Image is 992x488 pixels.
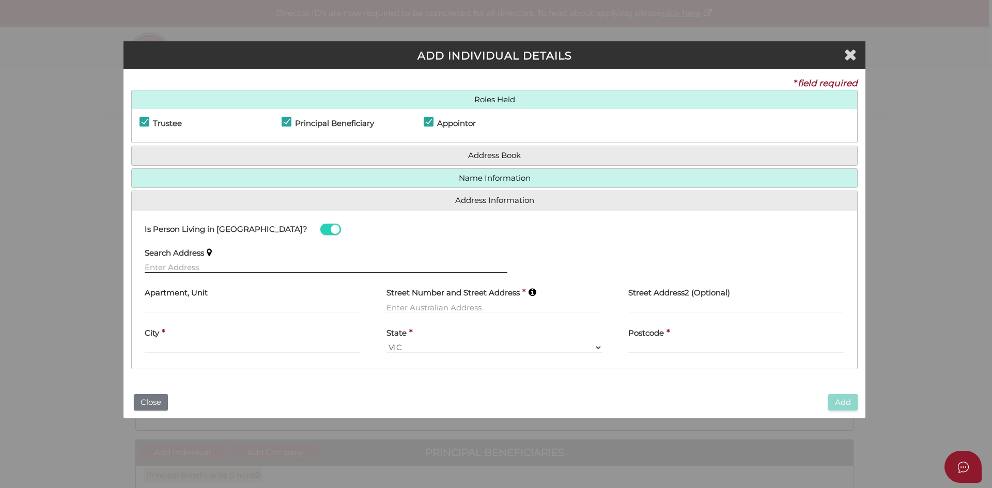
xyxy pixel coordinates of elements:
h4: State [386,329,407,338]
h4: Apartment, Unit [145,289,208,297]
a: Address Information [139,196,849,205]
h4: Postcode [628,329,664,338]
h4: Street Number and Street Address [386,289,520,297]
input: Enter Australian Address [386,302,602,313]
i: Keep typing in your address(including suburb) until it appears [207,248,212,257]
input: Enter Address [145,262,507,273]
button: Add [828,394,858,411]
h4: City [145,329,159,338]
button: Open asap [944,451,982,483]
h4: Is Person Living in [GEOGRAPHIC_DATA]? [145,225,307,234]
a: Name Information [139,174,849,183]
h4: Search Address [145,249,204,258]
i: Keep typing in your address(including suburb) until it appears [529,288,536,296]
h4: Street Address2 (Optional) [628,289,730,297]
button: Close [134,394,168,411]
